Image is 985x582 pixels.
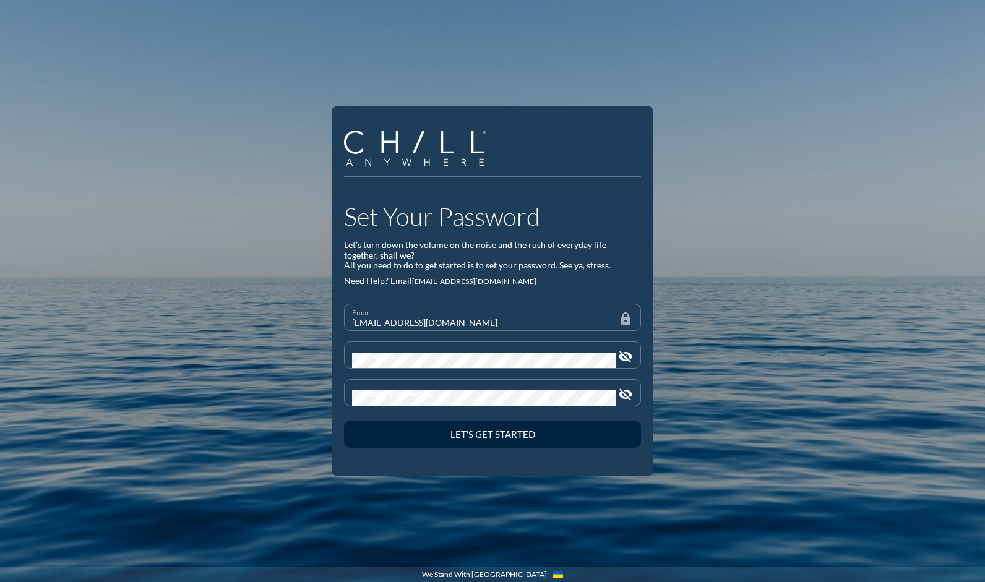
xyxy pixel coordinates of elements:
button: Let’s Get Started [344,421,641,448]
i: visibility_off [618,387,633,402]
div: Let’s turn down the volume on the noise and the rush of everyday life together, shall we? All you... [344,240,641,271]
h1: Set Your Password [344,202,641,231]
div: Let’s Get Started [366,429,619,440]
img: Flag_of_Ukraine.1aeecd60.svg [553,571,563,578]
input: Confirm Password [352,390,616,406]
img: Company Logo [344,131,486,166]
input: Password [352,353,616,368]
a: Company Logo [344,131,496,168]
a: We Stand With [GEOGRAPHIC_DATA] [422,570,547,579]
a: [EMAIL_ADDRESS][DOMAIN_NAME] [412,276,536,286]
i: visibility_off [618,349,633,364]
span: Need Help? Email [344,275,412,286]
